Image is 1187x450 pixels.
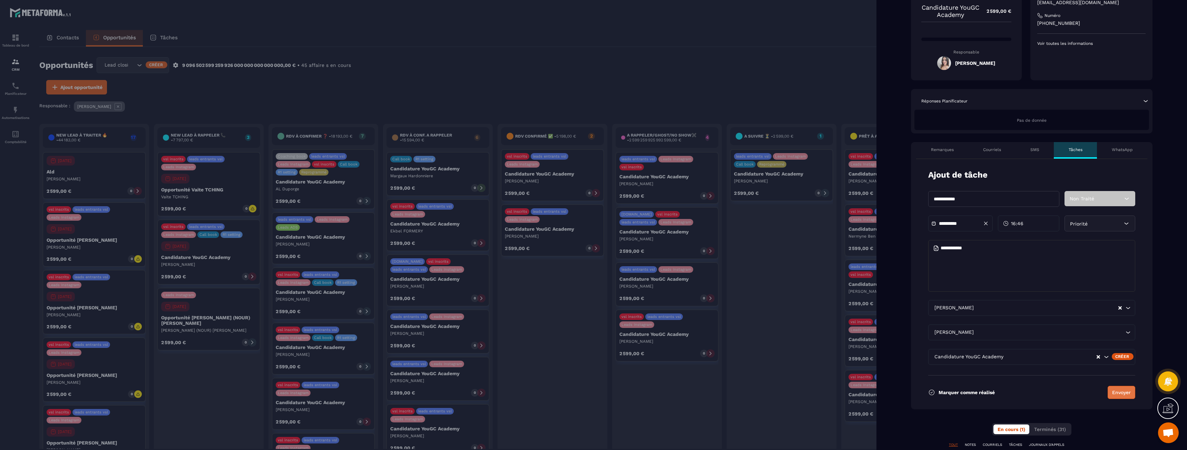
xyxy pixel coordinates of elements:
[928,324,1135,340] div: Search for option
[975,329,1124,336] input: Search for option
[928,169,988,181] p: Ajout de tâche
[1097,354,1100,360] button: Clear Selected
[921,98,968,104] p: Réponses Planificateur
[955,60,995,66] h5: [PERSON_NAME]
[993,424,1029,434] button: En cours (1)
[965,442,976,447] p: NOTES
[1108,386,1135,399] button: Envoyer
[983,442,1002,447] p: COURRIELS
[1030,424,1070,434] button: Terminés (31)
[1118,306,1122,311] button: Clear Selected
[1158,422,1179,443] a: Ouvrir le chat
[928,300,1135,316] div: Search for option
[933,353,1005,361] span: Candidature YouGC Academy
[933,329,975,336] span: [PERSON_NAME]
[921,50,1011,54] p: Responsable
[933,304,975,312] span: [PERSON_NAME]
[949,442,958,447] p: TOUT
[1011,220,1023,227] span: 16:46
[1034,427,1066,432] span: Terminés (31)
[998,427,1025,432] span: En cours (1)
[1070,221,1088,227] span: Priorité
[939,390,995,395] p: Marquer comme réalisé
[1030,147,1039,152] p: SMS
[931,147,954,152] p: Remarques
[1070,196,1094,201] span: Non Traité
[1029,442,1064,447] p: JOURNAUX D'APPELS
[928,349,1135,365] div: Search for option
[975,304,1118,312] input: Search for option
[1005,353,1096,361] input: Search for option
[1112,147,1133,152] p: WhatsApp
[1112,353,1134,360] div: Créer
[1069,147,1082,152] p: Tâches
[1017,118,1047,123] span: Pas de donnée
[1009,442,1022,447] p: TÂCHES
[983,147,1001,152] p: Courriels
